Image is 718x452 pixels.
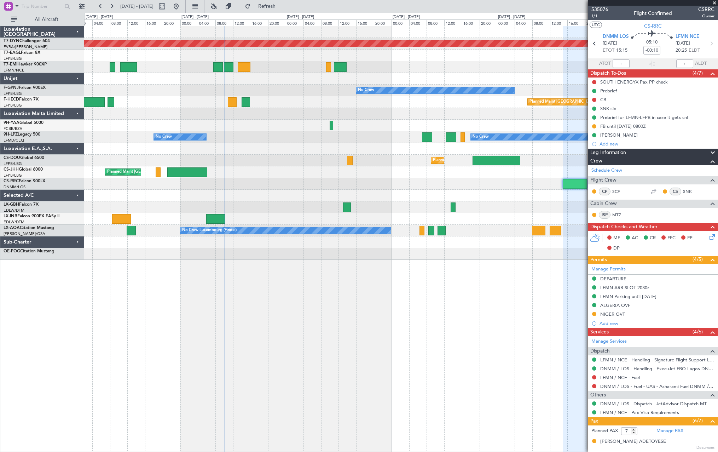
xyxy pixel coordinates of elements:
span: LX-GBH [4,202,19,207]
span: Others [590,391,606,399]
a: 9H-LPZLegacy 500 [4,132,40,137]
span: Leg Information [590,149,626,157]
span: ETOT [603,47,614,54]
span: FFC [667,235,676,242]
a: LFPB/LBG [4,91,22,96]
div: 16:00 [251,19,268,26]
span: CS-JHH [4,167,19,172]
div: CS [670,188,681,195]
div: 00:00 [497,19,515,26]
div: [PERSON_NAME] ADETOYESE [600,438,666,445]
span: T7-EAGL [4,51,21,55]
span: 1/1 [591,13,608,19]
div: [DATE] - [DATE] [498,14,525,20]
span: Permits [590,256,607,264]
span: 20:25 [676,47,687,54]
span: DP [613,245,620,252]
a: LFPB/LBG [4,103,22,108]
a: [PERSON_NAME]/QSA [4,231,45,236]
div: 16:00 [567,19,585,26]
a: CS-DOUGlobal 6500 [4,156,44,160]
div: Add new [600,141,714,147]
div: 12:00 [233,19,251,26]
span: CS-RRC [644,22,662,30]
button: All Aircraft [8,14,77,25]
div: SNK sic [600,105,616,111]
span: All Aircraft [18,17,75,22]
span: FP [687,235,693,242]
span: LX-AOA [4,226,20,230]
span: T7-EMI [4,62,17,67]
a: Manage Services [591,338,627,345]
span: CS-RRC [4,179,19,183]
a: Schedule Crew [591,167,622,174]
a: CS-JHHGlobal 6000 [4,167,43,172]
div: [PERSON_NAME] [600,132,638,138]
div: 20:00 [585,19,603,26]
div: Prebrief for LFMN-LFPB in case it gets cnf [600,114,688,120]
span: 535076 [591,6,608,13]
span: Flight Crew [590,176,616,184]
div: CP [599,188,610,195]
div: No Crew [156,132,172,142]
span: 15:15 [616,47,627,54]
div: 00:00 [392,19,409,26]
div: No Crew Luxembourg (Findel) [182,225,237,236]
div: Flight Confirmed [634,10,672,17]
button: UTC [590,22,602,28]
div: Planned Maint [GEOGRAPHIC_DATA] ([GEOGRAPHIC_DATA]) [107,167,219,177]
div: SOUTH ENERGYX Pax PP check [600,79,668,85]
a: LFPB/LBG [4,173,22,178]
a: 9H-YAAGlobal 5000 [4,121,44,125]
div: 08:00 [110,19,128,26]
label: Planned PAX [591,428,618,435]
div: 04:00 [92,19,110,26]
span: T7-DYN [4,39,19,43]
span: OE-FOG [4,249,20,253]
a: Manage PAX [656,428,683,435]
div: Planned Maint [GEOGRAPHIC_DATA] ([GEOGRAPHIC_DATA]) [433,155,544,166]
span: MF [613,235,620,242]
div: Add new [600,320,714,326]
a: SCF [612,188,628,195]
span: (4/5) [693,256,703,263]
a: LFMN/NCE [4,68,24,73]
a: EVRA/[PERSON_NAME] [4,44,47,50]
span: 9H-LPZ [4,132,18,137]
span: CR [650,235,656,242]
div: Prebrief [600,88,617,94]
span: Document [696,445,714,451]
span: (4/6) [693,328,703,336]
span: F-HECD [4,97,19,102]
span: Dispatch [590,347,610,355]
a: LX-GBHFalcon 7X [4,202,39,207]
a: LX-INBFalcon 900EX EASy II [4,214,59,218]
span: [DATE] [676,40,690,47]
span: 05:10 [646,39,658,46]
div: 20:00 [163,19,180,26]
div: [DATE] - [DATE] [181,14,209,20]
div: 08:00 [427,19,444,26]
a: T7-DYNChallenger 604 [4,39,50,43]
div: [DATE] - [DATE] [86,14,113,20]
div: Planned Maint [GEOGRAPHIC_DATA] ([GEOGRAPHIC_DATA]) [529,97,641,107]
a: F-HECDFalcon 7X [4,97,39,102]
span: DNMM LOS [603,33,629,40]
span: Dispatch Checks and Weather [590,223,658,231]
span: Crew [590,157,602,165]
div: 12:00 [338,19,356,26]
span: (6/7) [693,417,703,424]
a: LFMN / NCE - Handling - Signature Flight Support LFMN / NCE [600,357,714,363]
span: [DATE] - [DATE] [120,3,154,10]
div: 20:00 [374,19,392,26]
a: FCBB/BZV [4,126,22,131]
a: F-GPNJFalcon 900EX [4,86,46,90]
span: ATOT [599,60,611,67]
div: 04:00 [515,19,532,26]
span: Pax [590,417,598,425]
a: LX-AOACitation Mustang [4,226,54,230]
div: 08:00 [532,19,550,26]
span: Refresh [252,4,282,9]
span: ALDT [695,60,707,67]
span: Services [590,328,609,336]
